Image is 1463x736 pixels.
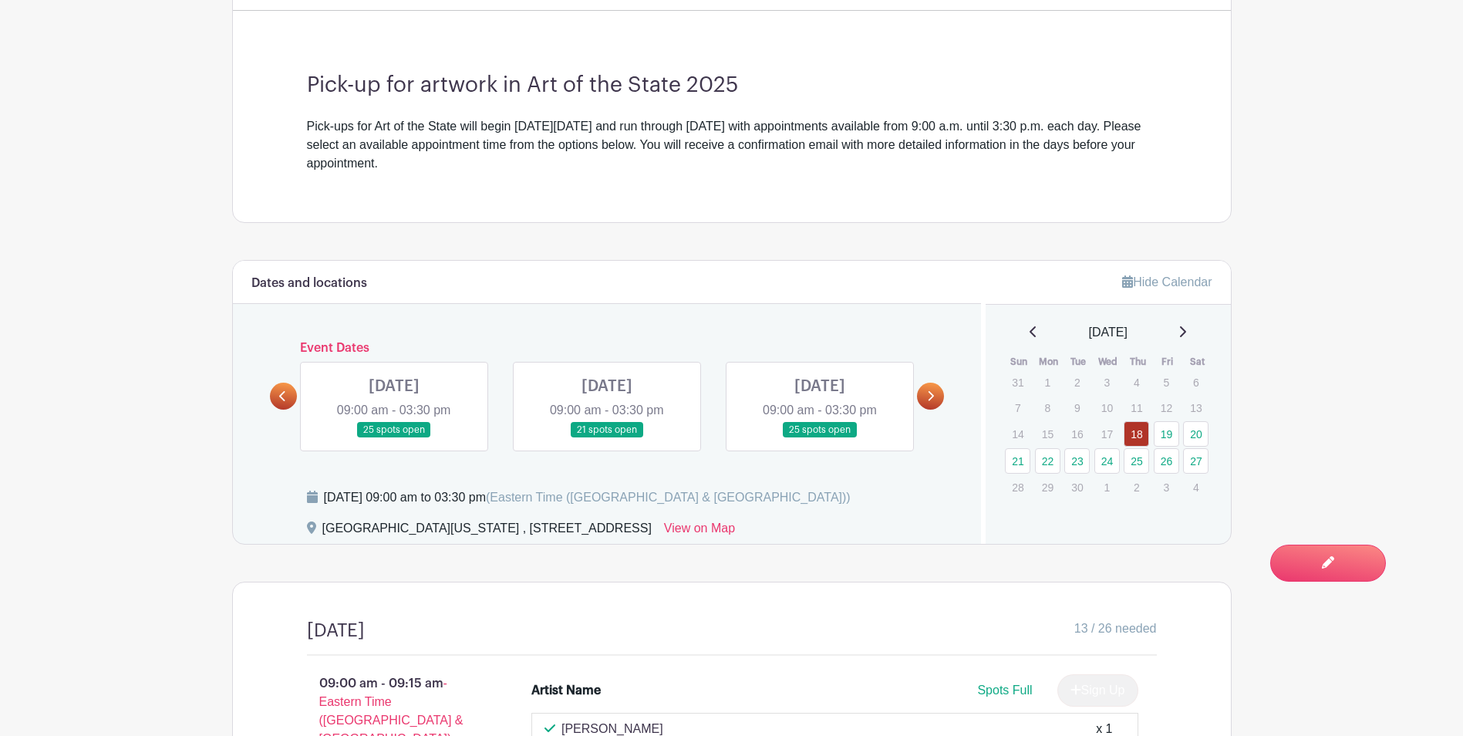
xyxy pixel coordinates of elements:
p: 11 [1124,396,1149,420]
p: 8 [1035,396,1060,420]
a: 27 [1183,448,1208,474]
p: 14 [1005,422,1030,446]
a: 26 [1154,448,1179,474]
p: 30 [1064,475,1090,499]
p: 6 [1183,370,1208,394]
p: 3 [1154,475,1179,499]
p: 7 [1005,396,1030,420]
a: 18 [1124,421,1149,447]
a: View on Map [664,519,735,544]
p: 12 [1154,396,1179,420]
p: 28 [1005,475,1030,499]
p: 3 [1094,370,1120,394]
th: Mon [1034,354,1064,370]
p: 10 [1094,396,1120,420]
p: 16 [1064,422,1090,446]
h6: Event Dates [297,341,918,356]
a: 20 [1183,421,1208,447]
th: Thu [1123,354,1153,370]
th: Sun [1004,354,1034,370]
a: 24 [1094,448,1120,474]
a: 25 [1124,448,1149,474]
th: Tue [1064,354,1094,370]
p: 1 [1035,370,1060,394]
th: Wed [1094,354,1124,370]
th: Sat [1182,354,1212,370]
h6: Dates and locations [251,276,367,291]
span: 13 / 26 needed [1074,620,1157,638]
span: [DATE] [1089,323,1128,342]
p: 2 [1124,475,1149,499]
p: 13 [1183,396,1208,420]
th: Fri [1153,354,1183,370]
div: Artist Name [531,681,601,700]
p: 4 [1183,475,1208,499]
div: [GEOGRAPHIC_DATA][US_STATE] , [STREET_ADDRESS] [322,519,652,544]
span: Spots Full [977,684,1032,697]
a: 21 [1005,448,1030,474]
div: [DATE] 09:00 am to 03:30 pm [324,488,851,507]
p: 5 [1154,370,1179,394]
a: 19 [1154,421,1179,447]
div: Pick-ups for Art of the State will begin [DATE][DATE] and run through [DATE] with appointments av... [307,117,1157,173]
a: 22 [1035,448,1060,474]
p: 4 [1124,370,1149,394]
h4: [DATE] [307,620,365,642]
p: 1 [1094,475,1120,499]
h3: Pick-up for artwork in Art of the State 2025 [307,73,1157,99]
span: (Eastern Time ([GEOGRAPHIC_DATA] & [GEOGRAPHIC_DATA])) [486,491,851,504]
p: 15 [1035,422,1060,446]
p: 9 [1064,396,1090,420]
p: 17 [1094,422,1120,446]
p: 29 [1035,475,1060,499]
p: 31 [1005,370,1030,394]
a: 23 [1064,448,1090,474]
a: Hide Calendar [1122,275,1212,289]
p: 2 [1064,370,1090,394]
